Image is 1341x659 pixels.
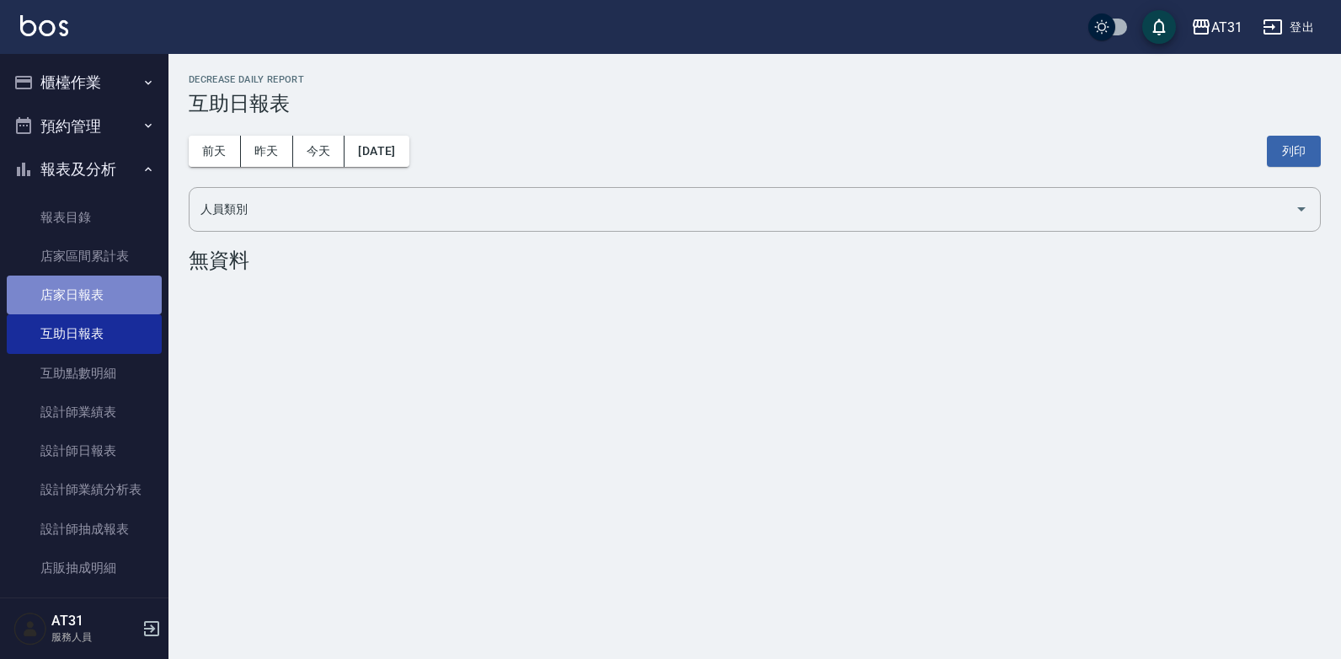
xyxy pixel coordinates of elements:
button: 櫃檯作業 [7,61,162,104]
img: Logo [20,15,68,36]
button: 報表及分析 [7,147,162,191]
div: AT31 [1211,17,1242,38]
button: save [1142,10,1176,44]
button: 今天 [293,136,345,167]
button: 客戶管理 [7,594,162,638]
a: 互助點數明細 [7,354,162,393]
p: 服務人員 [51,630,137,645]
a: 設計師業績分析表 [7,470,162,509]
a: 設計師抽成報表 [7,510,162,549]
input: 人員名稱 [196,195,1288,224]
button: 前天 [189,136,241,167]
a: 報表目錄 [7,198,162,237]
button: [DATE] [345,136,409,167]
a: 設計師日報表 [7,431,162,470]
a: 店家日報表 [7,276,162,314]
h3: 互助日報表 [189,92,1321,115]
button: 列印 [1267,136,1321,167]
button: AT31 [1184,10,1249,45]
img: Person [13,612,47,646]
div: 無資料 [189,249,1321,272]
button: 昨天 [241,136,293,167]
a: 店販抽成明細 [7,549,162,587]
button: 預約管理 [7,104,162,148]
button: Open [1288,196,1315,222]
h5: AT31 [51,613,137,630]
a: 店家區間累計表 [7,237,162,276]
a: 設計師業績表 [7,393,162,431]
h2: Decrease Daily Report [189,74,1321,85]
a: 互助日報表 [7,314,162,353]
button: 登出 [1256,12,1321,43]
